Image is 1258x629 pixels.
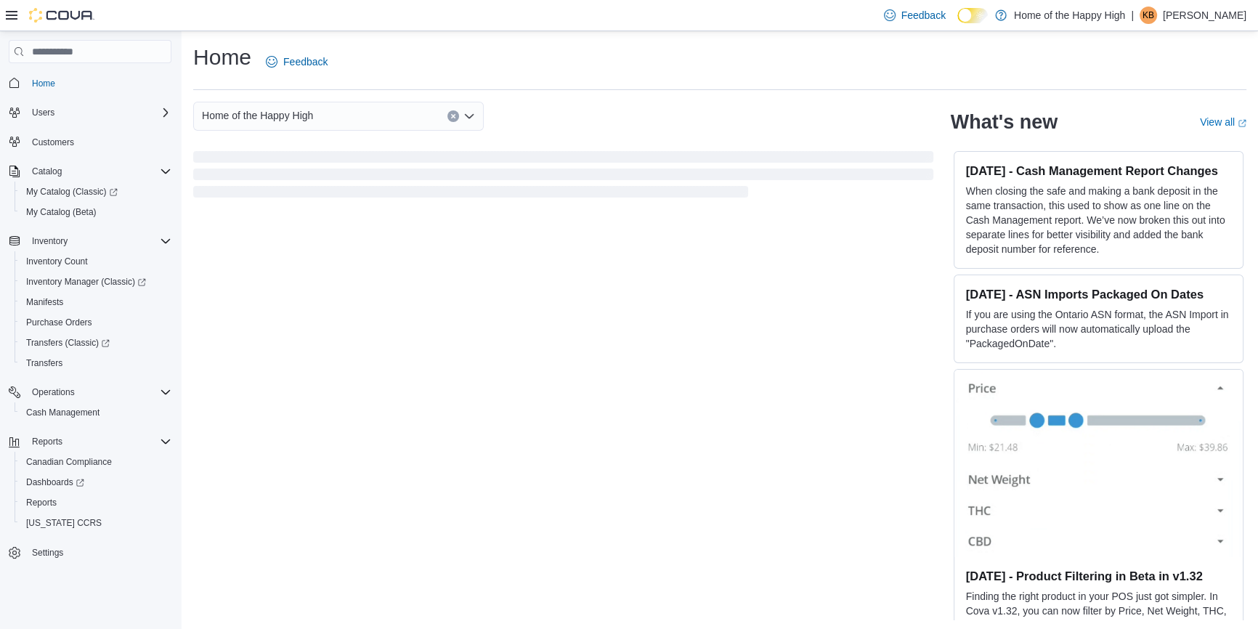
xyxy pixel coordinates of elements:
input: Dark Mode [957,8,988,23]
a: Transfers (Classic) [20,334,115,352]
a: Inventory Manager (Classic) [20,273,152,291]
span: Reports [20,494,171,511]
a: Transfers (Classic) [15,333,177,353]
span: [US_STATE] CCRS [26,517,102,529]
span: Dashboards [20,474,171,491]
span: Inventory Count [26,256,88,267]
h3: [DATE] - ASN Imports Packaged On Dates [966,287,1231,301]
h3: [DATE] - Cash Management Report Changes [966,163,1231,178]
button: Reports [3,431,177,452]
span: Customers [32,137,74,148]
button: Users [3,102,177,123]
button: My Catalog (Beta) [15,202,177,222]
a: My Catalog (Beta) [20,203,102,221]
span: Catalog [26,163,171,180]
span: Settings [32,547,63,559]
button: Canadian Compliance [15,452,177,472]
button: Open list of options [463,110,475,122]
a: Feedback [878,1,951,30]
span: Transfers (Classic) [26,337,110,349]
span: Transfers [26,357,62,369]
span: Inventory [32,235,68,247]
span: Home [26,73,171,92]
span: Cash Management [26,407,100,418]
span: Inventory Manager (Classic) [26,276,146,288]
span: Dark Mode [957,23,958,24]
a: Feedback [260,47,333,76]
a: My Catalog (Classic) [15,182,177,202]
span: Users [26,104,171,121]
button: Settings [3,542,177,563]
a: Transfers [20,354,68,372]
a: Home [26,75,61,92]
button: Inventory [26,232,73,250]
p: | [1131,7,1134,24]
span: Loading [193,154,933,200]
a: Inventory Manager (Classic) [15,272,177,292]
a: Manifests [20,293,69,311]
span: Users [32,107,54,118]
p: [PERSON_NAME] [1163,7,1246,24]
span: Inventory Count [20,253,171,270]
a: My Catalog (Classic) [20,183,123,200]
span: Reports [32,436,62,447]
button: Operations [3,382,177,402]
button: Home [3,72,177,93]
button: Inventory Count [15,251,177,272]
button: Manifests [15,292,177,312]
a: [US_STATE] CCRS [20,514,107,532]
button: Reports [26,433,68,450]
button: Users [26,104,60,121]
span: Inventory [26,232,171,250]
button: Operations [26,384,81,401]
a: Customers [26,134,80,151]
span: KB [1143,7,1154,24]
span: Canadian Compliance [20,453,171,471]
span: Operations [32,386,75,398]
button: Cash Management [15,402,177,423]
button: Catalog [3,161,177,182]
span: My Catalog (Beta) [26,206,97,218]
a: Purchase Orders [20,314,98,331]
span: My Catalog (Beta) [20,203,171,221]
span: Feedback [901,8,946,23]
a: View allExternal link [1200,116,1246,128]
button: Purchase Orders [15,312,177,333]
span: Home [32,78,55,89]
button: Customers [3,131,177,153]
button: [US_STATE] CCRS [15,513,177,533]
button: Inventory [3,231,177,251]
span: My Catalog (Classic) [20,183,171,200]
div: Katelynd Bartelen [1140,7,1157,24]
a: Dashboards [20,474,90,491]
a: Cash Management [20,404,105,421]
span: Cash Management [20,404,171,421]
span: Feedback [283,54,328,69]
span: My Catalog (Classic) [26,186,118,198]
button: Catalog [26,163,68,180]
img: Cova [29,8,94,23]
span: Customers [26,133,171,151]
a: Inventory Count [20,253,94,270]
svg: External link [1238,119,1246,128]
a: Dashboards [15,472,177,492]
h3: [DATE] - Product Filtering in Beta in v1.32 [966,569,1231,583]
span: Manifests [26,296,63,308]
span: Operations [26,384,171,401]
span: Manifests [20,293,171,311]
span: Purchase Orders [20,314,171,331]
nav: Complex example [9,66,171,601]
span: Transfers [20,354,171,372]
span: Catalog [32,166,62,177]
button: Transfers [15,353,177,373]
span: Reports [26,433,171,450]
span: Settings [26,543,171,561]
span: Transfers (Classic) [20,334,171,352]
span: Canadian Compliance [26,456,112,468]
h1: Home [193,43,251,72]
h2: What's new [951,110,1058,134]
button: Reports [15,492,177,513]
span: Washington CCRS [20,514,171,532]
a: Canadian Compliance [20,453,118,471]
p: Home of the Happy High [1014,7,1125,24]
